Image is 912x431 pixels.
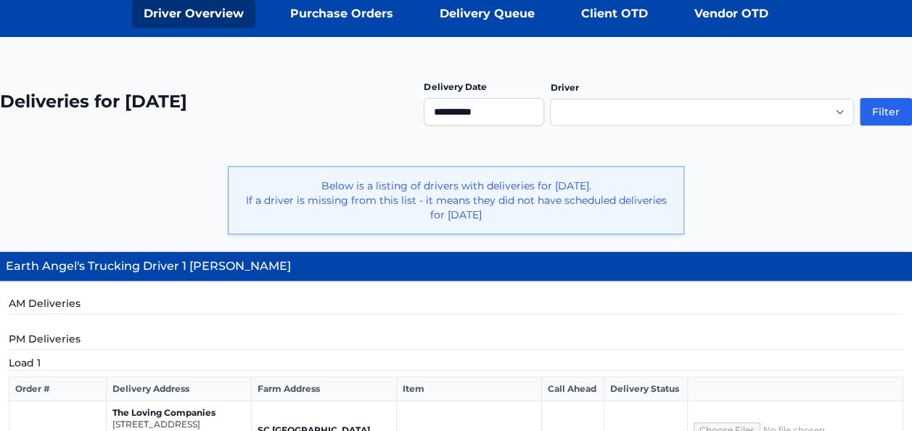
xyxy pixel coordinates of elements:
h5: Load 1 [9,356,903,371]
th: Item [396,377,541,401]
h5: PM Deliveries [9,332,903,350]
p: [STREET_ADDRESS] [112,419,245,430]
th: Order # [9,377,107,401]
th: Delivery Address [106,377,251,401]
th: Farm Address [251,377,396,401]
h5: AM Deliveries [9,296,903,314]
label: Delivery Date [424,81,486,92]
p: The Loving Companies [112,407,245,419]
p: Below is a listing of drivers with deliveries for [DATE]. If a driver is missing from this list -... [240,178,672,222]
th: Delivery Status [604,377,687,401]
button: Filter [860,98,912,126]
th: Call Ahead [541,377,604,401]
label: Driver [550,82,578,93]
